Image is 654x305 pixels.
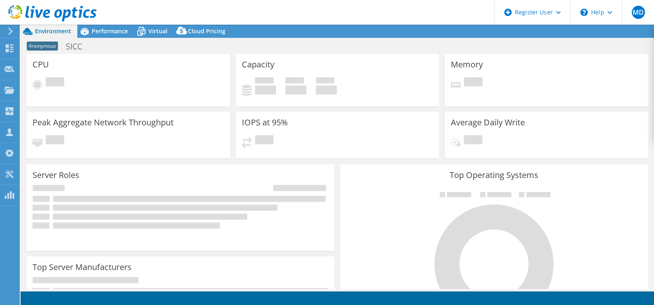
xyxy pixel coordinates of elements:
[242,118,288,127] h3: IOPS at 95%
[316,77,334,85] span: Total
[464,77,482,88] span: Pending
[27,42,58,51] span: Anonymous
[255,135,274,146] span: Pending
[32,171,79,180] h3: Server Roles
[451,60,483,69] h3: Memory
[580,9,588,16] svg: \n
[148,27,167,35] span: Virtual
[35,27,71,35] span: Environment
[62,42,95,51] h1: SICC
[32,118,174,127] h3: Peak Aggregate Network Throughput
[451,118,525,127] h3: Average Daily Write
[242,60,274,69] h3: Capacity
[285,85,306,95] h4: 0 GiB
[255,77,274,85] span: Used
[316,85,337,95] h4: 0 GiB
[632,6,645,19] span: MD
[285,77,304,85] span: Free
[32,60,49,69] h3: CPU
[46,135,64,146] span: Pending
[188,27,225,35] span: Cloud Pricing
[46,77,64,88] span: Pending
[346,171,642,180] h3: Top Operating Systems
[32,263,132,272] h3: Top Server Manufacturers
[255,85,276,95] h4: 0 GiB
[464,135,482,146] span: Pending
[92,27,128,35] span: Performance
